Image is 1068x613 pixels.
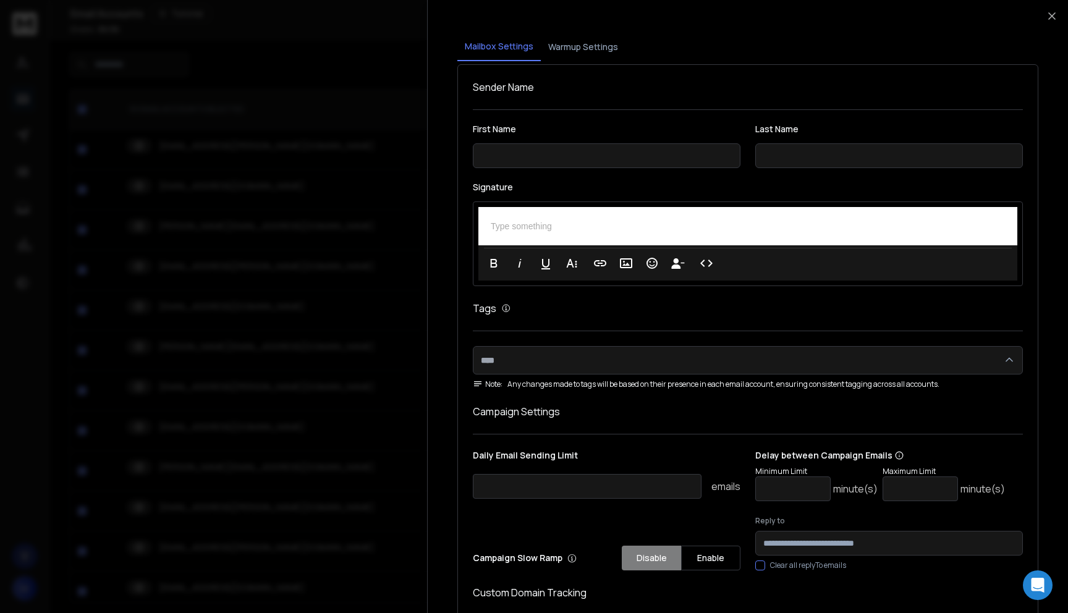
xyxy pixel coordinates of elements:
div: Open Intercom Messenger [1023,570,1053,600]
button: Warmup Settings [541,33,625,61]
button: Underline (⌘U) [534,251,557,276]
p: Campaign Slow Ramp [473,552,577,564]
button: Mailbox Settings [457,33,541,61]
span: Note: [473,379,502,389]
label: First Name [473,125,740,133]
label: Reply to [755,516,1023,526]
h1: Custom Domain Tracking [473,585,1023,600]
button: Insert Unsubscribe Link [666,251,690,276]
div: Any changes made to tags will be based on their presence in each email account, ensuring consiste... [473,379,1023,389]
h1: Campaign Settings [473,404,1023,419]
label: Clear all replyTo emails [770,560,846,570]
h1: Tags [473,301,496,316]
label: Signature [473,183,1023,192]
p: Maximum Limit [883,467,1005,476]
button: Bold (⌘B) [482,251,506,276]
h1: Sender Name [473,80,1023,95]
p: minute(s) [960,481,1005,496]
p: Minimum Limit [755,467,878,476]
p: emails [711,479,740,494]
p: Daily Email Sending Limit [473,449,740,467]
button: More Text [560,251,583,276]
p: Delay between Campaign Emails [755,449,1005,462]
button: Enable [681,546,740,570]
button: Insert Image (⌘P) [614,251,638,276]
button: Code View [695,251,718,276]
button: Emoticons [640,251,664,276]
label: Last Name [755,125,1023,133]
button: Disable [622,546,681,570]
button: Insert Link (⌘K) [588,251,612,276]
button: Italic (⌘I) [508,251,532,276]
p: minute(s) [833,481,878,496]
